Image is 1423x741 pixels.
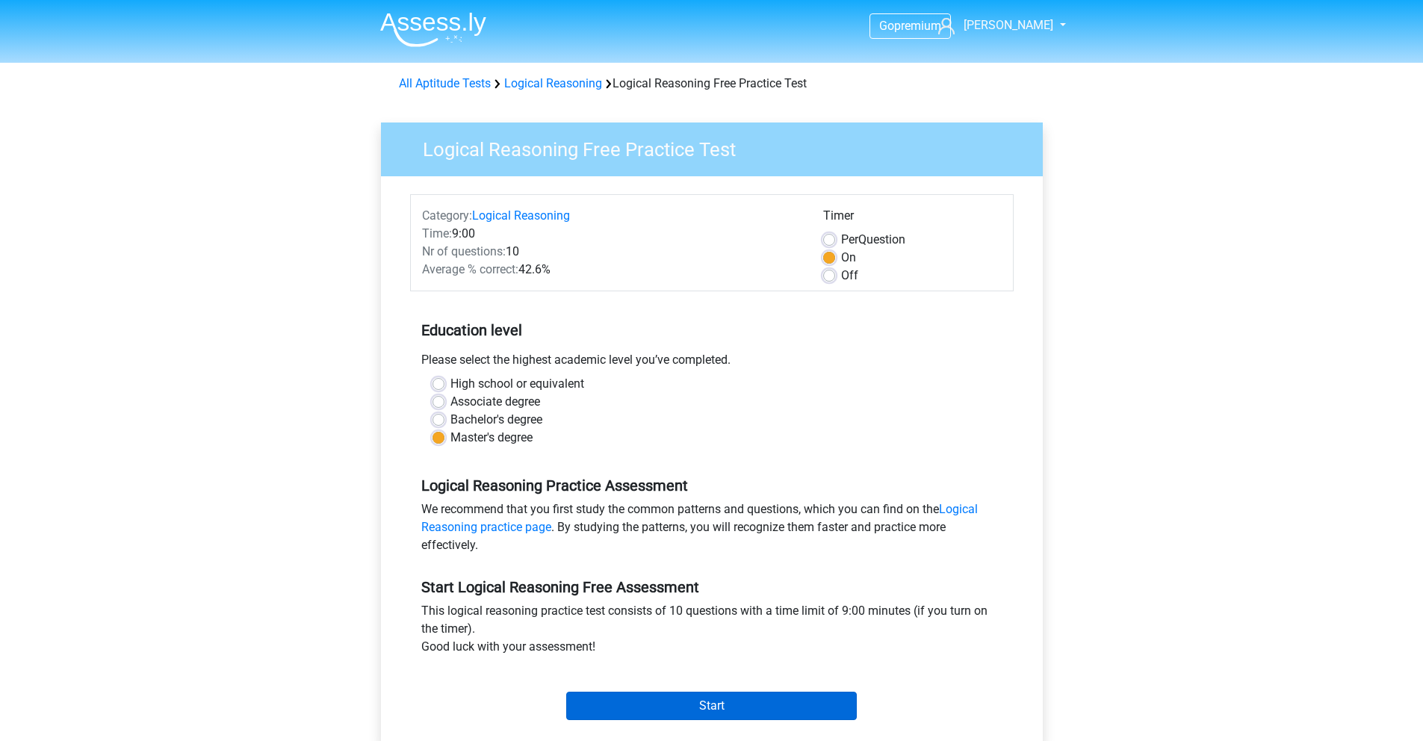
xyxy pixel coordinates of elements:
span: Average % correct: [422,262,518,276]
a: Gopremium [870,16,950,36]
span: Category: [422,208,472,223]
a: [PERSON_NAME] [932,16,1055,34]
span: Time: [422,226,452,241]
h5: Start Logical Reasoning Free Assessment [421,578,1002,596]
div: Logical Reasoning Free Practice Test [393,75,1031,93]
div: Please select the highest academic level you’ve completed. [410,351,1014,375]
div: Timer [823,207,1002,231]
a: Logical Reasoning [472,208,570,223]
h5: Logical Reasoning Practice Assessment [421,477,1002,494]
label: High school or equivalent [450,375,584,393]
label: On [841,249,856,267]
span: Per [841,232,858,247]
label: Bachelor's degree [450,411,542,429]
img: Assessly [380,12,486,47]
div: This logical reasoning practice test consists of 10 questions with a time limit of 9:00 minutes (... [410,602,1014,662]
label: Associate degree [450,393,540,411]
label: Question [841,231,905,249]
label: Master's degree [450,429,533,447]
input: Start [566,692,857,720]
div: We recommend that you first study the common patterns and questions, which you can find on the . ... [410,500,1014,560]
a: All Aptitude Tests [399,76,491,90]
div: 10 [411,243,812,261]
label: Off [841,267,858,285]
span: Nr of questions: [422,244,506,258]
div: 42.6% [411,261,812,279]
span: [PERSON_NAME] [964,18,1053,32]
span: Go [879,19,894,33]
h5: Education level [421,315,1002,345]
a: Logical Reasoning [504,76,602,90]
div: 9:00 [411,225,812,243]
h3: Logical Reasoning Free Practice Test [405,132,1032,161]
span: premium [894,19,941,33]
